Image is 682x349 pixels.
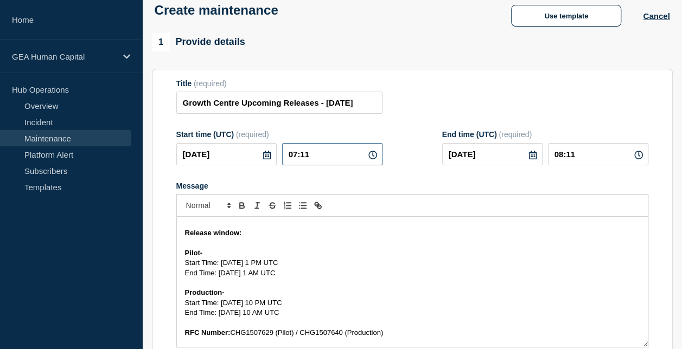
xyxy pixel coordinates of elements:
span: (required) [194,79,227,88]
div: Start time (UTC) [176,130,383,139]
span: Click [234,209,250,217]
button: Toggle italic text [250,199,265,212]
div: Title [176,79,383,88]
span: CHG1507629 (Pilot) / CHG1507640 (Production) [230,328,383,337]
strong: RFC Number: [185,328,231,337]
strong: Release window: [185,229,242,237]
strong: Release notes: [185,209,235,217]
span: (required) [499,130,532,139]
span: End Time: [DATE] 10 AM UTC [185,308,279,316]
span: Start Time: [DATE] 10 PM UTC [185,299,282,307]
input: YYYY-MM-DD [442,143,543,165]
strong: Production- [185,288,225,296]
button: Cancel [643,11,670,21]
p: GEA Human Capital [12,52,116,61]
input: YYYY-MM-DD [176,143,277,165]
span: (required) [236,130,269,139]
button: Use template [511,5,621,27]
button: Toggle strikethrough text [265,199,280,212]
span: Start Time: [DATE] 1 PM UTC [185,258,278,267]
a: Here [250,209,265,217]
span: 1 [152,33,170,51]
h1: Create maintenance [155,3,278,18]
button: Toggle bold text [234,199,250,212]
span: End Time: [DATE] 1 AM UTC [185,269,276,277]
button: Toggle bulleted list [295,199,310,212]
button: Toggle link [310,199,326,212]
span: Font size [181,199,234,212]
input: Title [176,92,383,114]
div: End time (UTC) [442,130,648,139]
div: Provide details [152,33,245,51]
strong: Pilot- [185,249,203,257]
button: Toggle ordered list [280,199,295,212]
input: HH:MM [548,143,648,165]
div: Message [176,182,648,190]
div: Message [177,217,648,347]
input: HH:MM [282,143,383,165]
